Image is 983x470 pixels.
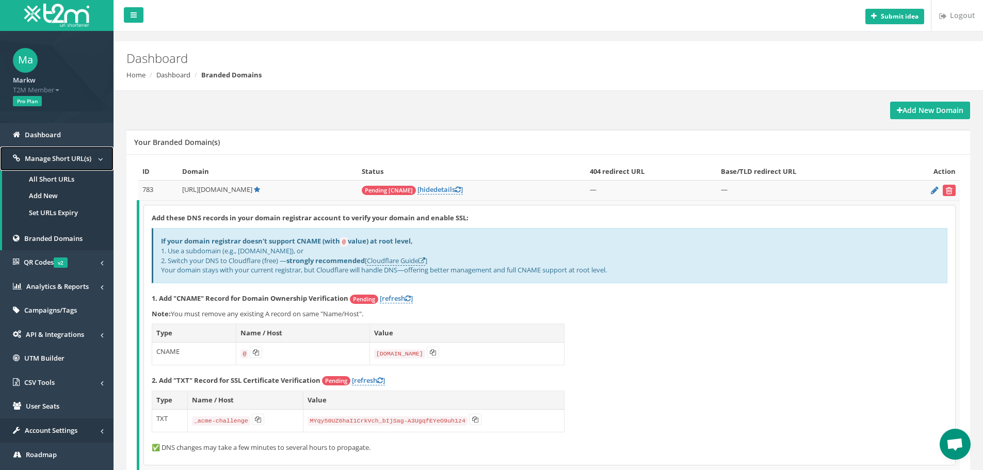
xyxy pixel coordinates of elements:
[586,163,717,181] th: 404 redirect URL
[2,187,114,204] a: Add New
[152,228,947,283] div: 1. Use a subdomain (e.g., [DOMAIN_NAME]), or 2. Switch your DNS to Cloudflare (free) — [ ] Your d...
[2,204,114,221] a: Set URLs Expiry
[891,163,960,181] th: Action
[24,4,89,27] img: T2M
[152,294,348,303] strong: 1. Add "CNAME" Record for Domain Ownership Verification
[367,256,425,266] a: Cloudflare Guide
[152,309,171,318] b: Note:
[25,426,77,435] span: Account Settings
[25,154,91,163] span: Manage Short URL(s)
[303,391,565,410] th: Value
[156,70,190,79] a: Dashboard
[417,185,463,195] a: [hidedetails]
[865,9,924,24] button: Submit idea
[13,75,36,85] strong: Markw
[2,171,114,188] a: All Short URLs
[24,234,83,243] span: Branded Domains
[126,70,146,79] a: Home
[138,181,178,201] td: 783
[13,48,38,73] span: Ma
[126,52,827,65] h2: Dashboard
[24,353,65,363] span: UTM Builder
[152,391,188,410] th: Type
[717,163,891,181] th: Base/TLD redirect URL
[340,237,348,247] code: @
[152,342,236,365] td: CNAME
[369,324,564,343] th: Value
[350,295,378,304] span: Pending
[182,185,252,194] span: [URL][DOMAIN_NAME]
[240,349,248,359] code: @
[25,130,61,139] span: Dashboard
[380,294,413,303] a: [refresh]
[178,163,358,181] th: Domain
[13,96,42,106] span: Pro Plan
[24,257,68,267] span: QR Codes
[236,324,369,343] th: Name / Host
[26,282,89,291] span: Analytics & Reports
[54,257,68,268] span: v2
[192,416,250,426] code: _acme-challenge
[201,70,262,79] strong: Branded Domains
[13,85,101,95] span: T2M Member
[152,324,236,343] th: Type
[161,236,413,246] b: If your domain registrar doesn't support CNAME (with value) at root level,
[890,102,970,119] a: Add New Domain
[358,163,586,181] th: Status
[586,181,717,201] td: —
[152,213,469,222] strong: Add these DNS records in your domain registrar account to verify your domain and enable SSL:
[24,378,55,387] span: CSV Tools
[152,309,947,319] p: You must remove any existing A record on same "Name/Host".
[254,185,260,194] a: Default
[152,443,947,452] p: ✅ DNS changes may take a few minutes to several hours to propagate.
[374,349,425,359] code: [DOMAIN_NAME]
[717,181,891,201] td: —
[881,12,918,21] b: Submit idea
[26,450,57,459] span: Roadmap
[420,185,433,194] span: hide
[26,330,84,339] span: API & Integrations
[352,376,385,385] a: [refresh]
[13,73,101,94] a: Markw T2M Member
[152,376,320,385] strong: 2. Add "TXT" Record for SSL Certificate Verification
[322,376,350,385] span: Pending
[940,429,971,460] div: Open chat
[152,409,188,432] td: TXT
[308,416,468,426] code: MYqy50UZ6haI1CrkVch_bIjSag-A3UgqfEYeO9uh1z4
[24,305,77,315] span: Campaigns/Tags
[187,391,303,410] th: Name / Host
[134,138,220,146] h5: Your Branded Domain(s)
[362,186,416,195] span: Pending [CNAME]
[26,401,59,411] span: User Seats
[897,105,963,115] strong: Add New Domain
[138,163,178,181] th: ID
[286,256,365,265] b: strongly recommended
